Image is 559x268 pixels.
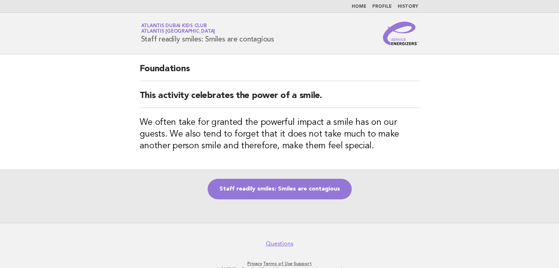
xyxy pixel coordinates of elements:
[141,23,215,34] a: Atlantis Dubai Kids ClubAtlantis [GEOGRAPHIC_DATA]
[140,117,420,152] h3: We often take for granted the powerful impact a smile has on our guests. We also tend to forget t...
[208,179,352,199] a: Staff readily smiles: Smiles are contagious
[140,63,420,81] h2: Foundations
[398,4,418,9] a: History
[141,24,274,43] h1: Staff readily smiles: Smiles are contagious
[294,261,312,266] a: Support
[247,261,262,266] a: Privacy
[352,4,366,9] a: Home
[372,4,392,9] a: Profile
[266,240,293,247] a: Questions
[383,22,418,45] img: Service Energizers
[141,29,215,34] span: Atlantis [GEOGRAPHIC_DATA]
[55,261,505,267] p: · ·
[140,90,420,108] h2: This activity celebrates the power of a smile.
[263,261,293,266] a: Terms of Use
